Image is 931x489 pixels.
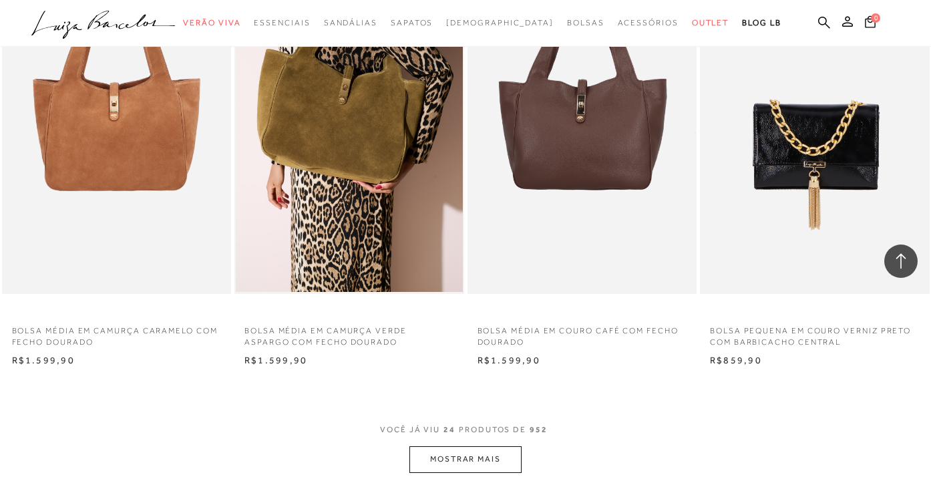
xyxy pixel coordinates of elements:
[530,425,548,434] span: 952
[618,18,679,27] span: Acessórios
[861,15,880,33] button: 0
[742,18,781,27] span: BLOG LB
[254,18,310,27] span: Essenciais
[443,425,455,434] span: 24
[478,355,540,365] span: R$1.599,90
[183,18,240,27] span: Verão Viva
[380,425,551,434] span: VOCÊ JÁ VIU PRODUTOS DE
[446,18,554,27] span: [DEMOGRAPHIC_DATA]
[692,11,729,35] a: categoryNavScreenReaderText
[391,18,433,27] span: Sapatos
[324,11,377,35] a: categoryNavScreenReaderText
[409,446,522,472] button: MOSTRAR MAIS
[567,11,604,35] a: categoryNavScreenReaderText
[871,13,880,23] span: 0
[618,11,679,35] a: categoryNavScreenReaderText
[742,11,781,35] a: BLOG LB
[391,11,433,35] a: categoryNavScreenReaderText
[244,355,307,365] span: R$1.599,90
[324,18,377,27] span: Sandálias
[468,317,697,348] a: BOLSA MÉDIA EM COURO CAFÉ COM FECHO DOURADO
[2,317,232,348] a: BOLSA MÉDIA EM CAMURÇA CARAMELO COM FECHO DOURADO
[446,11,554,35] a: noSubCategoriesText
[254,11,310,35] a: categoryNavScreenReaderText
[710,355,762,365] span: R$859,90
[234,317,464,348] a: BOLSA MÉDIA EM CAMURÇA VERDE ASPARGO COM FECHO DOURADO
[183,11,240,35] a: categoryNavScreenReaderText
[700,317,930,348] a: BOLSA PEQUENA EM COURO VERNIZ PRETO COM BARBICACHO CENTRAL
[567,18,604,27] span: Bolsas
[12,355,75,365] span: R$1.599,90
[692,18,729,27] span: Outlet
